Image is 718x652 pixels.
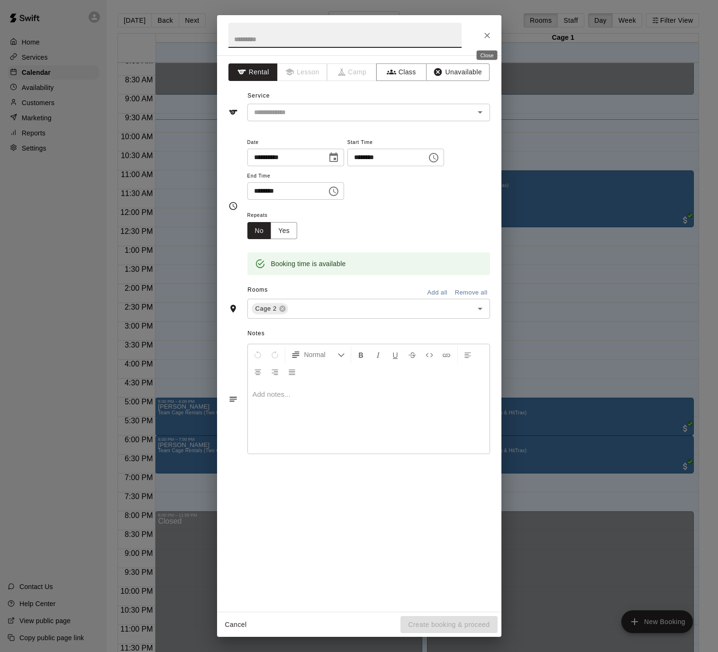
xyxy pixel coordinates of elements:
button: Unavailable [426,63,490,81]
button: Center Align [250,363,266,380]
span: End Time [247,170,344,183]
div: Booking time is available [271,255,346,272]
span: Lessons must be created in the Services page first [278,63,327,81]
button: Format Bold [353,346,369,363]
button: Undo [250,346,266,363]
svg: Rooms [228,304,238,313]
button: Add all [422,286,453,300]
div: Cage 2 [252,303,288,314]
span: Normal [304,350,337,359]
span: Camps can only be created in the Services page [327,63,377,81]
div: Close [477,51,498,60]
button: Format Underline [387,346,403,363]
button: Choose time, selected time is 10:45 AM [424,148,443,167]
button: Insert Code [421,346,437,363]
button: Choose date, selected date is Oct 10, 2025 [324,148,343,167]
button: Open [473,302,487,315]
button: Insert Link [438,346,454,363]
button: Yes [271,222,297,240]
svg: Notes [228,394,238,404]
button: Left Align [460,346,476,363]
button: Formatting Options [287,346,349,363]
button: Open [473,106,487,119]
button: Redo [267,346,283,363]
button: Close [479,27,496,44]
button: Format Italics [370,346,386,363]
span: Repeats [247,209,305,222]
span: Service [247,92,270,99]
span: Cage 2 [252,304,281,313]
button: Justify Align [284,363,300,380]
button: No [247,222,272,240]
button: Class [376,63,426,81]
span: Rooms [247,286,268,293]
span: Start Time [347,136,444,149]
button: Format Strikethrough [404,346,420,363]
button: Rental [228,63,278,81]
span: Date [247,136,344,149]
button: Right Align [267,363,283,380]
svg: Service [228,107,238,117]
button: Remove all [453,286,490,300]
button: Cancel [221,616,251,634]
div: outlined button group [247,222,298,240]
button: Choose time, selected time is 11:15 AM [324,182,343,201]
span: Notes [247,326,490,341]
svg: Timing [228,201,238,211]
